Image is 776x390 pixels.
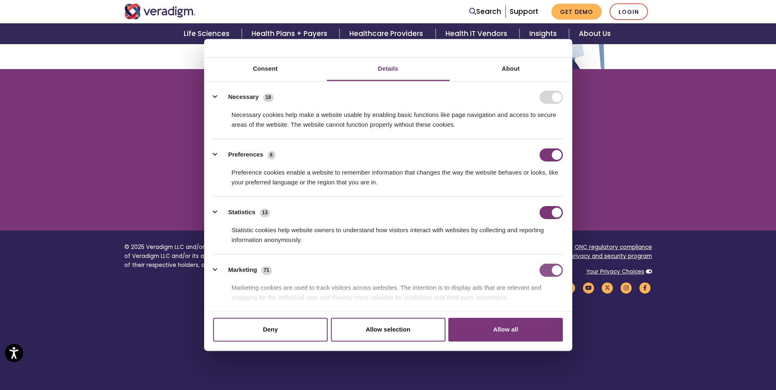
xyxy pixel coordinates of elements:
label: Marketing [228,266,257,275]
a: Login [610,3,648,20]
p: © 2025 Veradigm LLC and/or its affiliates. All rights reserved. Cited marks are the property of V... [124,243,382,269]
button: Statistics (13) [213,206,275,219]
button: Allow selection [331,318,445,341]
a: Life Sciences [174,23,242,44]
a: Health IT Vendors [436,23,520,44]
a: ONC regulatory compliance [575,243,652,251]
a: Veradigm YouTube Link [582,284,596,292]
a: Health Plans + Payers [242,23,340,44]
a: Healthcare Providers [340,23,435,44]
button: Deny [213,318,328,341]
button: Allow all [448,318,563,341]
div: Statistic cookies help website owners to understand how visitors interact with websites by collec... [213,219,563,245]
a: Details [327,58,450,81]
button: Marketing (71) [213,264,277,277]
button: Necessary (18) [213,91,279,104]
a: Veradigm Instagram Link [619,284,633,292]
div: Marketing cookies are used to track visitors across websites. The intention is to display ads tha... [213,277,563,303]
button: Preferences (6) [213,148,280,161]
a: Your Privacy Choices [586,268,644,276]
a: Insights [520,23,569,44]
a: About Us [569,23,621,44]
div: Necessary cookies help make a website usable by enabling basic functions like page navigation and... [213,104,563,130]
a: Veradigm Facebook Link [638,284,652,292]
a: Veradigm Twitter Link [601,284,614,292]
iframe: Drift Chat Widget [619,331,766,380]
label: Necessary [228,93,259,102]
img: Veradigm logo [124,4,196,19]
a: privacy and security program [570,252,652,260]
label: Preferences [228,150,263,160]
div: Preference cookies enable a website to remember information that changes the way the website beha... [213,161,563,187]
a: About [450,58,572,81]
a: Support [510,7,538,16]
a: Search [469,6,501,17]
label: Statistics [228,208,256,217]
a: Get Demo [551,4,602,20]
a: Consent [204,58,327,81]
